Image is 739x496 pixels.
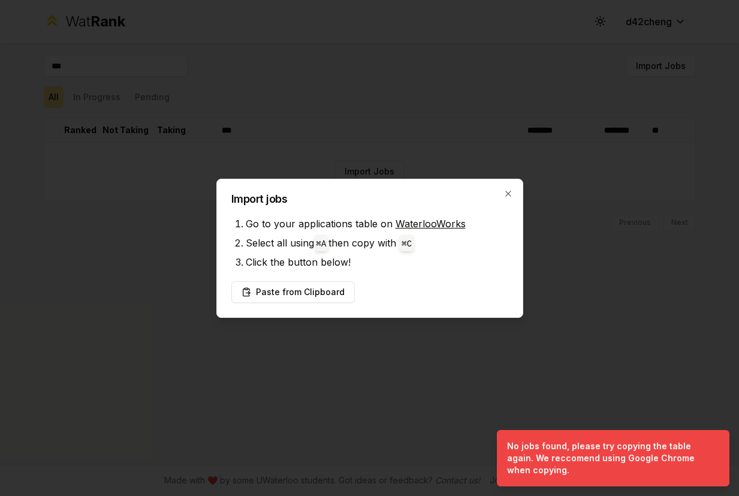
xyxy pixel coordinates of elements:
[231,194,508,205] h2: Import jobs
[246,252,508,272] li: Click the button below!
[246,214,508,233] li: Go to your applications table on
[402,239,412,249] code: ⌘ C
[231,281,355,303] button: Paste from Clipboard
[246,233,508,252] li: Select all using then copy with
[507,440,714,476] div: No jobs found, please try copying the table again. We reccomend using Google Chrome when copying.
[396,218,466,230] a: WaterlooWorks
[316,239,327,249] code: ⌘ A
